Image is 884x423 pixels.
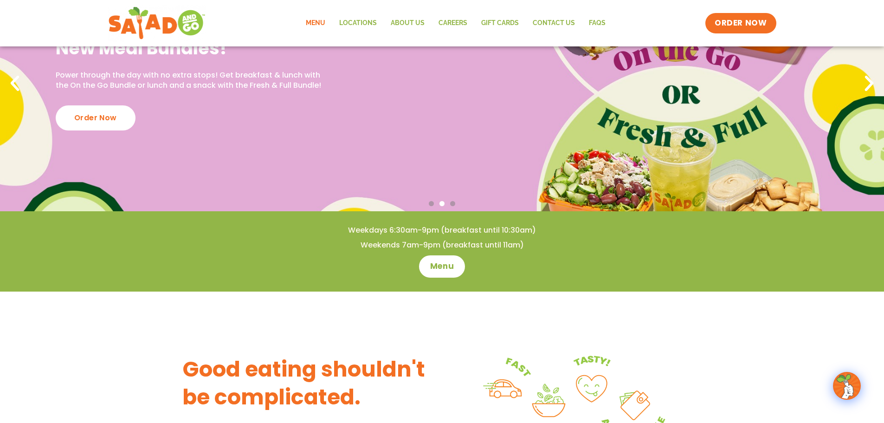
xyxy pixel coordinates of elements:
a: Careers [432,13,474,34]
a: GIFT CARDS [474,13,526,34]
div: Next slide [859,73,879,94]
p: Power through the day with no extra stops! Get breakfast & lunch with the On the Go Bundle or lun... [56,70,329,91]
span: Go to slide 3 [450,201,455,206]
span: ORDER NOW [715,18,767,29]
h4: Weekdays 6:30am-9pm (breakfast until 10:30am) [19,225,865,235]
span: Go to slide 1 [429,201,434,206]
nav: Menu [299,13,613,34]
a: FAQs [582,13,613,34]
a: Contact Us [526,13,582,34]
h3: Good eating shouldn't be complicated. [182,356,442,411]
h4: Weekends 7am-9pm (breakfast until 11am) [19,240,865,250]
a: Menu [419,255,465,278]
a: About Us [384,13,432,34]
span: Go to slide 2 [439,201,445,206]
span: Menu [430,261,454,272]
div: Previous slide [5,73,25,94]
a: ORDER NOW [705,13,776,33]
a: Menu [299,13,332,34]
img: new-SAG-logo-768×292 [108,5,206,42]
h2: New Meal Bundles! [56,37,329,59]
div: Order Now [56,105,136,130]
a: Locations [332,13,384,34]
img: wpChatIcon [834,373,860,399]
